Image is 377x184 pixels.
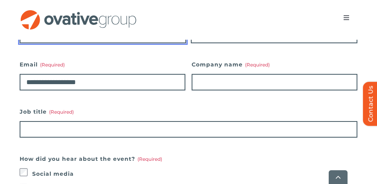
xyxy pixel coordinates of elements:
nav: Menu [335,10,357,26]
span: (Required) [137,156,162,162]
span: (Required) [40,62,65,68]
label: Company name [192,59,357,70]
span: (Required) [245,62,270,68]
legend: How did you hear about the event? [20,153,162,164]
span: (Required) [49,109,74,115]
label: Email [20,59,185,70]
label: Job title [20,106,357,117]
a: OG_Full_horizontal_RGB [20,9,137,17]
label: Social media [32,168,357,179]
